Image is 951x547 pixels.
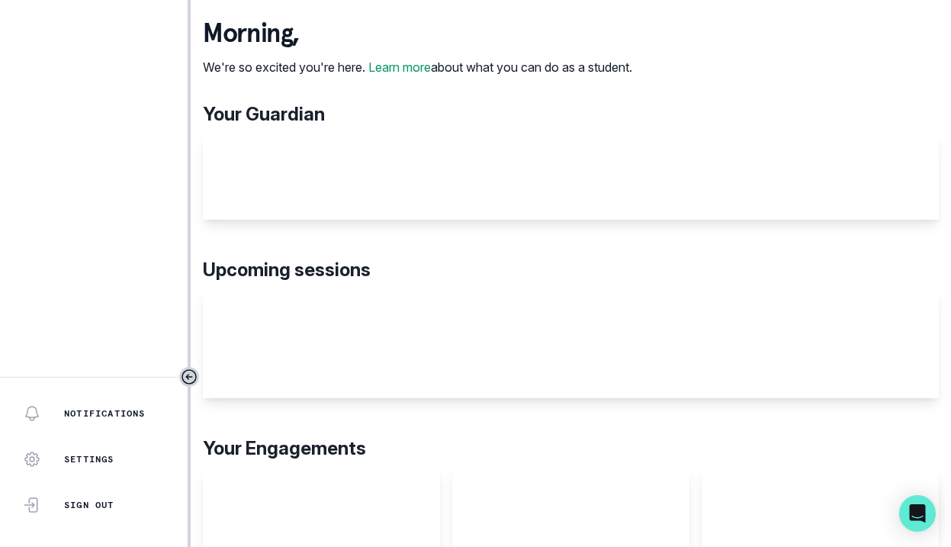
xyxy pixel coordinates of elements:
[64,499,114,511] p: Sign Out
[64,453,114,465] p: Settings
[64,407,146,420] p: Notifications
[203,435,939,462] p: Your Engagements
[203,101,939,128] p: Your Guardian
[899,495,936,532] div: Open Intercom Messenger
[203,58,632,76] p: We're so excited you're here. about what you can do as a student.
[203,256,939,284] p: Upcoming sessions
[179,367,199,387] button: Toggle sidebar
[368,60,431,75] a: Learn more
[203,18,632,49] p: morning ,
